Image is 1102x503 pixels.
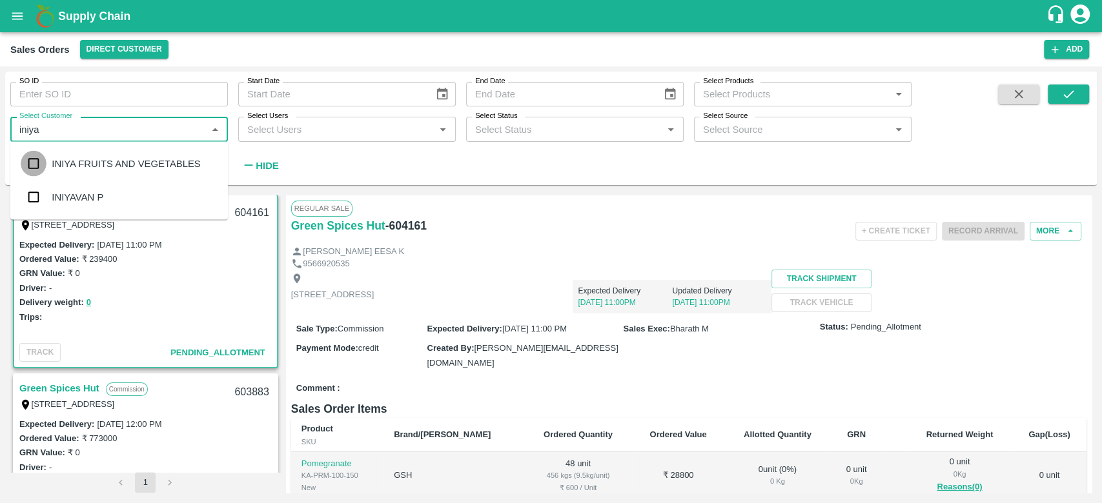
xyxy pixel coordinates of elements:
input: Start Date [238,82,425,106]
div: 0 unit [917,456,1002,495]
button: More [1030,222,1081,241]
label: Status: [820,321,848,333]
span: Please dispatch the trip before ending [942,225,1025,235]
label: Trips: [19,312,42,322]
label: Payment Mode : [296,343,358,353]
b: Gap(Loss) [1028,429,1070,439]
h6: - 604161 [385,217,427,235]
p: Pomegranate [301,458,373,470]
a: Green Spices Hut [291,217,385,235]
td: GSH [383,452,524,499]
p: Updated Delivery [672,285,766,297]
img: logo [32,3,58,29]
p: [DATE] 11:00PM [578,297,672,308]
button: Open [890,121,907,138]
div: Sales Orders [10,41,70,58]
label: Ordered Value: [19,433,79,443]
span: Commission [338,324,384,333]
button: page 1 [135,472,156,493]
button: Add [1044,40,1089,59]
button: Hide [238,155,282,177]
div: 0 unit [841,464,872,488]
div: 456 kgs (9.5kg/unit) [535,469,621,481]
b: Supply Chain [58,10,130,23]
label: Sale Type : [296,324,338,333]
label: [STREET_ADDRESS] [32,220,115,230]
button: Open [662,121,679,138]
b: Ordered Value [650,429,707,439]
button: Open [890,86,907,103]
input: Select Products [698,86,886,103]
p: [STREET_ADDRESS] [291,289,374,301]
td: 0 unit [1012,452,1087,499]
label: [STREET_ADDRESS] [32,399,115,409]
input: Select Status [470,121,658,137]
h6: Sales Order Items [291,400,1087,418]
label: ₹ 0 [68,448,80,457]
div: INIYAVAN P [52,190,103,204]
label: Delivery weight: [19,297,84,307]
label: Expected Delivery : [19,419,94,429]
label: Expected Delivery : [19,240,94,250]
div: SKU [301,436,373,448]
input: Select Users [242,121,431,137]
span: [DATE] 11:00 PM [502,324,567,333]
div: 603883 [227,377,276,408]
button: 0 [87,295,91,310]
label: ₹ 773000 [81,433,117,443]
label: Select Products [703,76,753,86]
p: Expected Delivery [578,285,672,297]
label: Select Source [703,111,748,121]
label: Comment : [296,382,340,395]
label: Driver: [19,462,46,472]
div: 0 unit ( 0 %) [735,464,821,488]
input: End Date [466,82,653,106]
input: Enter SO ID [10,82,228,106]
button: Close [207,121,223,138]
div: 604161 [227,198,276,228]
td: ₹ 28800 [632,452,725,499]
div: 0 Kg [917,468,1002,480]
nav: pagination navigation [108,472,182,493]
label: Ordered Value: [19,254,79,264]
span: Bharath M [670,324,709,333]
button: Select DC [80,40,168,59]
label: End Date [475,76,505,86]
label: Select Customer [19,111,72,121]
b: Product [301,424,333,433]
label: SO ID [19,76,39,86]
b: Brand/[PERSON_NAME] [394,429,491,439]
label: Select Users [247,111,288,121]
span: Regular Sale [291,201,352,216]
td: 48 unit [524,452,631,499]
button: open drawer [3,1,32,31]
button: Track Shipment [771,270,871,288]
b: Returned Weight [926,429,994,439]
label: GRN Value: [19,268,65,278]
label: [DATE] 12:00 PM [97,419,161,429]
a: Supply Chain [58,7,1046,25]
input: Select Customer [14,121,203,137]
label: Start Date [247,76,280,86]
label: - [49,462,52,472]
button: Choose date [430,82,454,106]
p: 9566920535 [303,258,349,270]
span: Pending_Allotment [851,321,921,333]
label: Select Status [475,111,518,121]
div: account of current user [1068,3,1092,30]
label: [DATE] 11:00 PM [97,240,161,250]
div: INIYA FRUITS AND VEGETABLES [52,157,200,171]
div: New [301,482,373,493]
button: Open [434,121,451,138]
div: 0 Kg [841,475,872,487]
label: Sales Exec : [624,324,670,333]
label: Expected Delivery : [427,324,502,333]
b: GRN [847,429,866,439]
label: - [49,283,52,293]
div: ₹ 600 / Unit [535,482,621,493]
span: credit [358,343,379,353]
strong: Hide [256,161,278,171]
label: Created By : [427,343,474,353]
label: ₹ 0 [68,268,80,278]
